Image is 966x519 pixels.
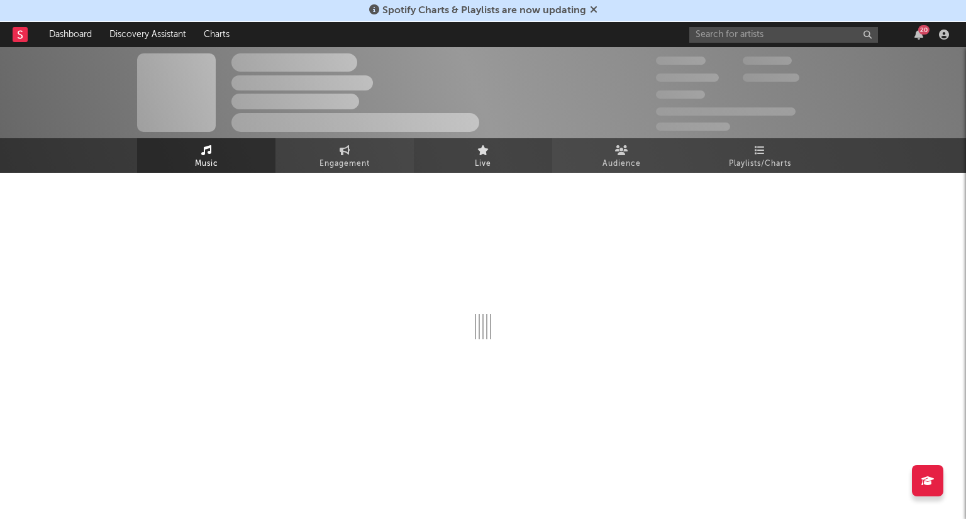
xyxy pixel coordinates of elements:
a: Engagement [275,138,414,173]
span: 50 000 000 Monthly Listeners [656,107,796,116]
span: Dismiss [590,6,597,16]
span: Playlists/Charts [729,156,791,172]
a: Discovery Assistant [101,22,195,47]
span: Engagement [319,156,370,172]
a: Audience [552,138,691,173]
span: Audience [602,156,641,172]
span: Spotify Charts & Playlists are now updating [382,6,586,16]
span: 1 000 000 [743,74,799,82]
a: Live [414,138,552,173]
div: 20 [918,25,930,35]
a: Playlists/Charts [691,138,829,173]
span: 100 000 [743,57,792,65]
span: 100 000 [656,90,705,99]
a: Music [137,138,275,173]
input: Search for artists [689,27,878,43]
span: Jump Score: 85.0 [656,123,730,131]
span: 50 000 000 [656,74,719,82]
a: Dashboard [40,22,101,47]
span: Music [195,156,218,172]
span: 300 000 [656,57,706,65]
span: Live [475,156,491,172]
a: Charts [195,22,238,47]
button: 20 [914,30,923,40]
